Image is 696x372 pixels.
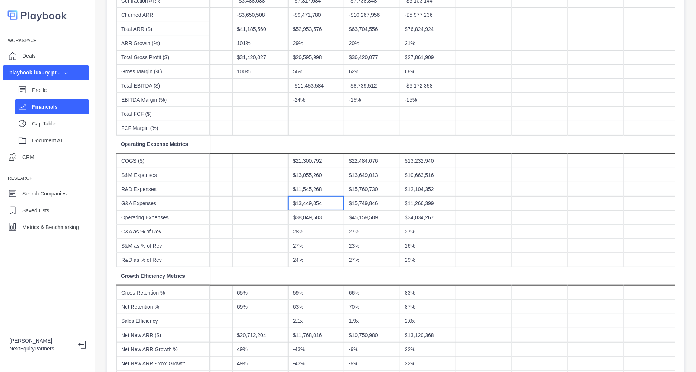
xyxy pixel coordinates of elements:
div: $63,704,556 [344,22,400,36]
div: 29% [400,253,456,267]
div: $12,104,352 [400,182,456,196]
div: -9% [344,356,400,371]
div: Total Gross Profit ($) [116,50,210,64]
div: playbook-luxury-pr... [9,69,61,77]
div: R&D Expenses [116,182,210,196]
img: logo-colored [7,7,67,23]
div: $20,712,204 [232,328,288,342]
div: 27% [288,239,344,253]
div: 49% [232,342,288,356]
div: 27% [400,225,456,239]
div: 101% [232,36,288,50]
p: Profile [32,86,89,94]
div: 27% [344,225,400,239]
div: 22% [400,342,456,356]
div: Sales Efficiency [116,314,210,328]
div: S&M Expenses [116,168,210,182]
div: 20% [344,36,400,50]
div: -$9,471,780 [288,8,344,22]
div: -43% [288,356,344,371]
div: $11,545,268 [288,182,344,196]
div: $22,484,076 [344,154,400,168]
div: $15,760,730 [344,182,400,196]
div: $15,749,846 [344,196,400,210]
div: 29% [288,36,344,50]
div: $13,232,940 [400,154,456,168]
div: EBITDA Margin (%) [116,93,210,107]
div: -$8,739,512 [344,79,400,93]
div: $38,049,583 [288,210,344,225]
div: $13,055,260 [288,168,344,182]
div: G&A as % of Rev [116,225,210,239]
div: $41,185,560 [232,22,288,36]
div: Operating Expenses [116,210,210,225]
p: Document AI [32,137,89,144]
div: -43% [288,342,344,356]
p: Search Companies [22,190,67,198]
div: $21,300,792 [288,154,344,168]
div: -$5,977,236 [400,8,456,22]
div: -9% [344,342,400,356]
div: 66% [344,286,400,300]
div: $36,420,077 [344,50,400,64]
div: $13,120,368 [400,328,456,342]
div: Churned ARR [116,8,210,22]
div: Total FCF ($) [116,107,210,121]
div: $31,420,027 [232,50,288,64]
div: $11,768,016 [288,328,344,342]
div: COGS ($) [116,154,210,168]
div: -$6,172,358 [400,79,456,93]
div: Net New ARR ($) [116,328,210,342]
div: $76,824,924 [400,22,456,36]
div: 59% [288,286,344,300]
p: [PERSON_NAME] [9,337,72,345]
div: FCF Margin (%) [116,121,210,135]
div: Total EBITDA ($) [116,79,210,93]
div: 68% [400,64,456,79]
div: 70% [344,300,400,314]
div: -$3,650,508 [232,8,288,22]
div: 100% [232,64,288,79]
div: 2.0x [400,314,456,328]
div: R&D as % of Rev [116,253,210,267]
div: 2.1x [288,314,344,328]
div: $10,663,516 [400,168,456,182]
div: 87% [400,300,456,314]
div: -$10,267,956 [344,8,400,22]
div: 23% [344,239,400,253]
p: Deals [22,52,36,60]
div: 65% [232,286,288,300]
div: 63% [288,300,344,314]
div: $34,034,267 [400,210,456,225]
div: 69% [232,300,288,314]
div: 49% [232,356,288,371]
div: S&M as % of Rev [116,239,210,253]
div: 24% [288,253,344,267]
div: $27,861,909 [400,50,456,64]
div: $11,266,399 [400,196,456,210]
div: Net New ARR - YoY Growth [116,356,210,371]
div: Gross Retention % [116,286,210,300]
div: 56% [288,64,344,79]
div: -15% [344,93,400,107]
div: $45,159,589 [344,210,400,225]
div: 27% [344,253,400,267]
div: Total ARR ($) [116,22,210,36]
div: 1.9x [344,314,400,328]
div: Gross Margin (%) [116,64,210,79]
p: Financials [32,103,89,111]
div: $10,750,980 [344,328,400,342]
div: G&A Expenses [116,196,210,210]
div: 21% [400,36,456,50]
div: Net Retention % [116,300,210,314]
div: 26% [400,239,456,253]
div: Operating Expense Metrics [116,135,210,154]
div: $52,953,576 [288,22,344,36]
div: Growth Efficiency Metrics [116,267,210,286]
div: $13,449,054 [288,196,344,210]
div: -15% [400,93,456,107]
div: $26,595,998 [288,50,344,64]
div: ARR Growth (%) [116,36,210,50]
p: Saved Lists [22,207,49,214]
div: -24% [288,93,344,107]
